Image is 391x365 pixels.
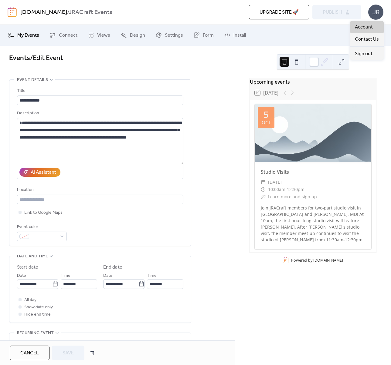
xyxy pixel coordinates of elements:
[355,36,379,43] span: Contact Us
[313,258,343,263] a: [DOMAIN_NAME]
[10,346,49,360] button: Cancel
[17,87,182,95] div: Title
[355,24,373,31] span: Account
[291,258,343,263] div: Powered by
[4,27,44,43] a: My Events
[24,311,51,318] span: Hide end time
[19,168,60,177] button: AI Assistant
[30,52,63,65] span: / Edit Event
[165,32,183,39] span: Settings
[17,32,39,39] span: My Events
[268,179,282,186] span: [DATE]
[250,78,376,85] div: Upcoming events
[285,186,287,193] span: -
[151,27,188,43] a: Settings
[203,32,214,39] span: Form
[103,264,122,271] div: End date
[45,27,82,43] a: Connect
[249,5,309,19] button: Upgrade site 🚀
[24,296,36,304] span: All day
[189,27,218,43] a: Form
[255,205,371,243] div: Join JRACraft members for two-part studio visit in [GEOGRAPHIC_DATA] and [PERSON_NAME], MD! At 10...
[24,209,63,216] span: Link to Google Maps
[24,304,53,311] span: Show date only
[220,27,250,43] a: Install
[350,21,384,33] a: Account
[83,27,115,43] a: Views
[262,120,270,125] div: Oct
[17,253,48,260] span: Date and time
[17,76,48,84] span: Event details
[17,272,26,280] span: Date
[9,52,30,65] a: Events
[260,9,299,16] span: Upgrade site 🚀
[67,7,69,18] b: /
[368,5,383,20] div: JR
[263,110,269,119] div: 5
[103,272,112,280] span: Date
[59,32,77,39] span: Connect
[116,27,150,43] a: Design
[31,169,56,176] div: AI Assistant
[147,272,157,280] span: Time
[97,32,110,39] span: Views
[350,33,384,45] a: Contact Us
[268,186,285,193] span: 10:00am
[233,32,246,39] span: Install
[130,32,145,39] span: Design
[17,264,38,271] div: Start date
[17,186,182,194] div: Location
[287,186,304,193] span: 12:30pm
[17,110,182,117] div: Description
[261,179,266,186] div: ​
[355,50,372,58] span: Sign out
[17,330,54,337] span: Recurring event
[61,272,70,280] span: Time
[261,193,266,200] div: ​
[261,169,289,175] a: Studio Visits
[20,7,67,18] a: [DOMAIN_NAME]
[8,7,17,17] img: logo
[20,350,39,357] span: Cancel
[17,223,66,231] div: Event color
[268,194,317,199] a: Learn more and sign up
[261,186,266,193] div: ​
[69,7,112,18] b: JRACraft Events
